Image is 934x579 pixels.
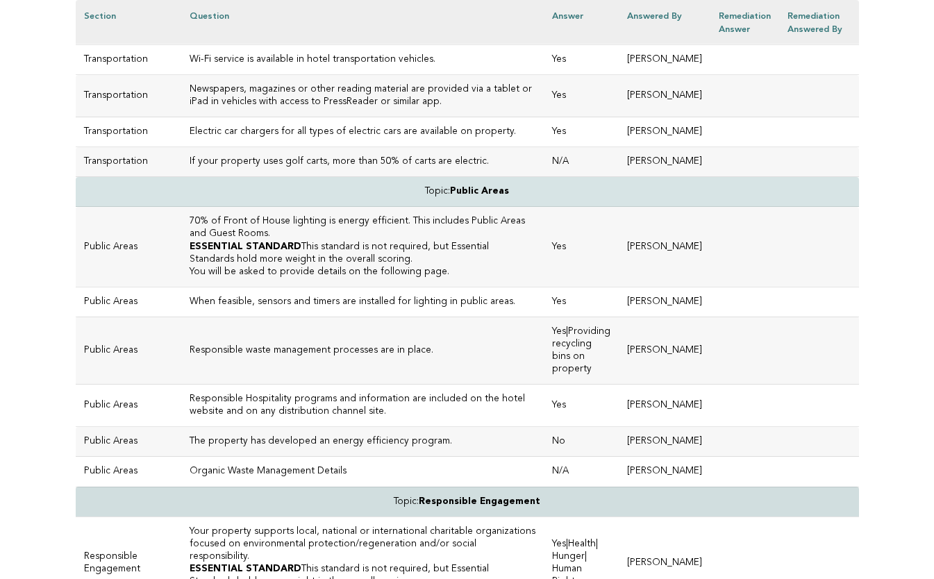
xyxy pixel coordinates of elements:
[76,487,859,517] td: Topic:
[190,296,535,308] h3: When feasible, sensors and timers are installed for lighting in public areas.
[190,241,535,266] p: This standard is not required, but Essential Standards hold more weight in the overall scoring.
[619,457,710,487] td: [PERSON_NAME]
[190,83,535,108] h3: Newspapers, magazines or other reading material are provided via a tablet or iPad in vehicles wit...
[544,207,619,287] td: Yes
[76,457,182,487] td: Public Areas
[76,207,182,287] td: Public Areas
[190,526,535,563] h3: Your property supports local, national or international charitable organizations focused on envir...
[76,385,182,427] td: Public Areas
[619,287,710,317] td: [PERSON_NAME]
[619,317,710,384] td: [PERSON_NAME]
[76,427,182,457] td: Public Areas
[76,44,182,74] td: Transportation
[544,117,619,147] td: Yes
[544,75,619,117] td: Yes
[190,215,535,240] h3: 70% of Front of House lighting is energy efficient. This includes Public Areas and Guest Rooms.
[190,266,535,278] p: You will be asked to provide details on the following page.
[544,287,619,317] td: Yes
[190,344,535,357] h3: Responsible waste management processes are in place.
[619,44,710,74] td: [PERSON_NAME]
[76,117,182,147] td: Transportation
[76,147,182,177] td: Transportation
[190,393,535,418] h3: Responsible Hospitality programs and information are included on the hotel website and on any dis...
[190,435,535,448] h3: The property has developed an energy efficiency program.
[619,75,710,117] td: [PERSON_NAME]
[544,44,619,74] td: Yes
[619,117,710,147] td: [PERSON_NAME]
[619,147,710,177] td: [PERSON_NAME]
[76,177,859,207] td: Topic:
[619,207,710,287] td: [PERSON_NAME]
[544,147,619,177] td: N/A
[76,287,182,317] td: Public Areas
[190,156,535,168] h3: If your property uses golf carts, more than 50% of carts are electric.
[190,564,301,573] strong: ESSENTIAL STANDARD
[419,497,540,506] strong: Responsible Engagement
[619,427,710,457] td: [PERSON_NAME]
[544,427,619,457] td: No
[544,385,619,427] td: Yes
[450,187,509,196] strong: Public Areas
[544,317,619,384] td: Yes|Providing recycling bins on property
[544,457,619,487] td: N/A
[190,126,535,138] h3: Electric car chargers for all types of electric cars are available on property.
[190,242,301,251] strong: ESSENTIAL STANDARD
[190,465,535,478] p: Organic Waste Management Details
[619,385,710,427] td: [PERSON_NAME]
[76,75,182,117] td: Transportation
[190,53,535,66] h3: Wi-Fi service is available in hotel transportation vehicles.
[76,317,182,384] td: Public Areas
